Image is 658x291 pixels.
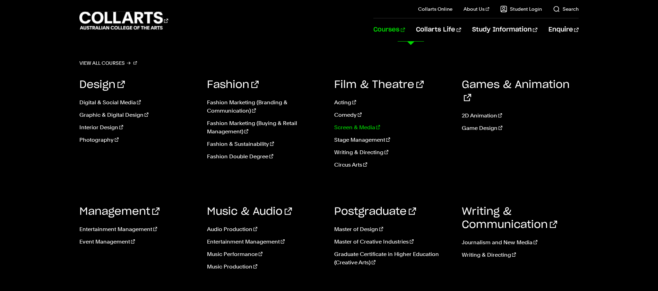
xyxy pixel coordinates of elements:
a: Circus Arts [334,161,451,169]
a: Screen & Media [334,123,451,132]
a: Digital & Social Media [79,98,197,107]
a: Film & Theatre [334,80,424,90]
a: Student Login [500,6,542,12]
a: Enquire [548,18,579,41]
a: View all courses [79,58,137,68]
a: Fashion Marketing (Branding & Communication) [207,98,324,115]
a: Writing & Directing [334,148,451,157]
a: Fashion Marketing (Buying & Retail Management) [207,119,324,136]
a: Writing & Directing [462,251,579,259]
a: Acting [334,98,451,107]
a: Fashion Double Degree [207,152,324,161]
a: Entertainment Management [207,238,324,246]
a: Audio Production [207,225,324,233]
a: Design [79,80,125,90]
a: Writing & Communication [462,206,557,230]
a: Journalism and New Media [462,238,579,247]
a: Entertainment Management [79,225,197,233]
a: Collarts Online [418,6,452,12]
a: About Us [464,6,489,12]
a: Music Production [207,263,324,271]
a: Music Performance [207,250,324,258]
a: Music & Audio [207,206,292,217]
a: Graduate Certificate in Higher Education (Creative Arts) [334,250,451,267]
a: Interior Design [79,123,197,132]
a: Photography [79,136,197,144]
a: Collarts Life [416,18,461,41]
a: Fashion [207,80,259,90]
a: Games & Animation [462,80,570,103]
a: Game Design [462,124,579,132]
a: Event Management [79,238,197,246]
a: Stage Management [334,136,451,144]
a: Management [79,206,159,217]
a: 2D Animation [462,112,579,120]
a: Search [553,6,579,12]
a: Master of Design [334,225,451,233]
a: Master of Creative Industries [334,238,451,246]
a: Courses [373,18,405,41]
div: Go to homepage [79,11,168,30]
a: Postgraduate [334,206,416,217]
a: Fashion & Sustainability [207,140,324,148]
a: Graphic & Digital Design [79,111,197,119]
a: Study Information [472,18,537,41]
a: Comedy [334,111,451,119]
